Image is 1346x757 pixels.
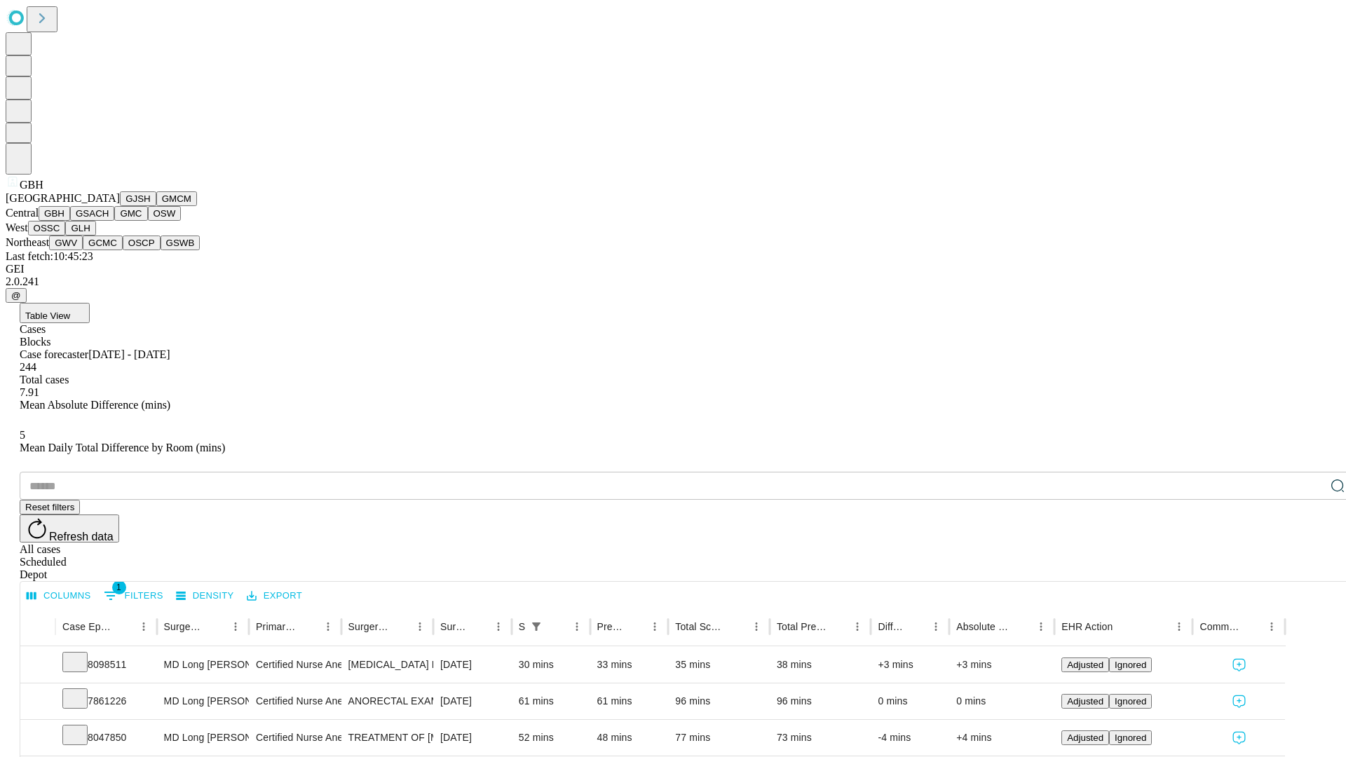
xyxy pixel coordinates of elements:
div: Total Scheduled Duration [675,621,726,632]
span: Case forecaster [20,348,88,360]
button: Ignored [1109,694,1152,709]
button: Adjusted [1061,730,1109,745]
div: 96 mins [675,683,763,719]
button: Sort [114,617,134,636]
div: [DATE] [440,683,505,719]
span: Northeast [6,236,49,248]
button: Menu [134,617,154,636]
button: Sort [206,617,226,636]
div: ANORECTAL EXAM UNDER ANESTHESIA [348,683,426,719]
button: Reset filters [20,500,80,514]
div: Absolute Difference [956,621,1010,632]
div: Case Epic Id [62,621,113,632]
div: Certified Nurse Anesthetist [256,647,334,683]
div: [MEDICAL_DATA] FLEXIBLE PROXIMAL DIAGNOSTIC [348,647,426,683]
button: Menu [1262,617,1282,636]
div: -4 mins [878,720,942,756]
span: Table View [25,311,70,321]
div: [DATE] [440,720,505,756]
span: Adjusted [1067,696,1103,707]
button: Table View [20,303,90,323]
div: GEI [6,263,1340,275]
button: Ignored [1109,657,1152,672]
button: Sort [469,617,489,636]
span: [GEOGRAPHIC_DATA] [6,192,120,204]
button: Menu [318,617,338,636]
div: Total Predicted Duration [777,621,827,632]
button: Menu [848,617,867,636]
div: 52 mins [519,720,583,756]
button: OSCP [123,236,161,250]
button: Menu [226,617,245,636]
div: Difference [878,621,905,632]
div: +4 mins [956,720,1047,756]
button: Menu [1169,617,1189,636]
div: MD Long [PERSON_NAME] [164,683,242,719]
button: Sort [548,617,567,636]
span: GBH [20,179,43,191]
div: 0 mins [956,683,1047,719]
div: 61 mins [519,683,583,719]
button: GMCM [156,191,197,206]
div: Surgeon Name [164,621,205,632]
div: 8098511 [62,647,150,683]
button: Menu [747,617,766,636]
button: Sort [828,617,848,636]
button: Show filters [526,617,546,636]
span: Last fetch: 10:45:23 [6,250,93,262]
button: Refresh data [20,514,119,543]
button: GLH [65,221,95,236]
button: Menu [645,617,665,636]
span: Reset filters [25,502,74,512]
button: Density [172,585,238,607]
button: Sort [1012,617,1031,636]
span: Adjusted [1067,660,1103,670]
button: Adjusted [1061,657,1109,672]
div: 33 mins [597,647,662,683]
button: GCMC [83,236,123,250]
div: TREATMENT OF [MEDICAL_DATA] SUBMUSCULAR [348,720,426,756]
span: West [6,221,28,233]
span: Mean Absolute Difference (mins) [20,399,170,411]
button: Sort [906,617,926,636]
div: +3 mins [878,647,942,683]
button: Menu [926,617,946,636]
div: MD Long [PERSON_NAME] [164,720,242,756]
span: Total cases [20,374,69,386]
button: Menu [410,617,430,636]
button: Adjusted [1061,694,1109,709]
button: Sort [299,617,318,636]
span: Mean Daily Total Difference by Room (mins) [20,442,225,453]
button: Show filters [100,585,167,607]
div: Predicted In Room Duration [597,621,625,632]
div: 7861226 [62,683,150,719]
div: 0 mins [878,683,942,719]
div: 38 mins [777,647,864,683]
button: GSACH [70,206,114,221]
div: MD Long [PERSON_NAME] [164,647,242,683]
button: GMC [114,206,147,221]
div: +3 mins [956,647,1047,683]
button: Sort [390,617,410,636]
div: 8047850 [62,720,150,756]
span: 5 [20,429,25,441]
button: Ignored [1109,730,1152,745]
button: Menu [1031,617,1051,636]
div: EHR Action [1061,621,1113,632]
span: 244 [20,361,36,373]
button: Sort [727,617,747,636]
button: OSSC [28,221,66,236]
span: Ignored [1115,696,1146,707]
button: Menu [567,617,587,636]
button: Menu [489,617,508,636]
div: 73 mins [777,720,864,756]
button: Expand [27,726,48,751]
button: Sort [625,617,645,636]
span: @ [11,290,21,301]
button: OSW [148,206,182,221]
div: Comments [1199,621,1240,632]
button: GBH [39,206,70,221]
div: 48 mins [597,720,662,756]
span: Ignored [1115,732,1146,743]
div: 61 mins [597,683,662,719]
